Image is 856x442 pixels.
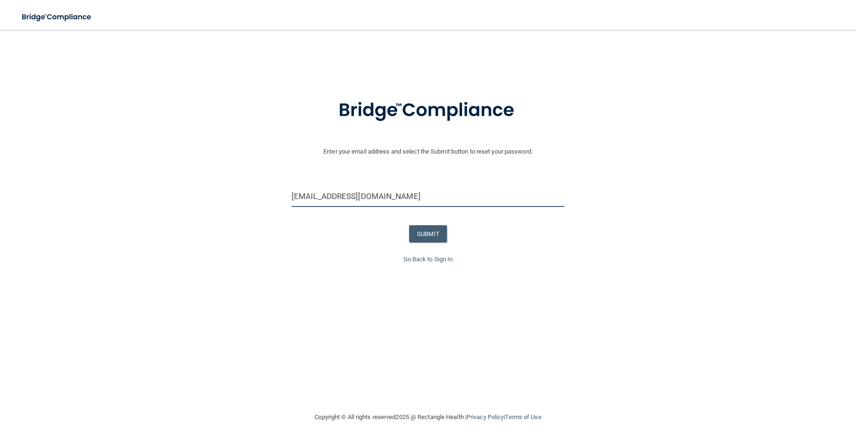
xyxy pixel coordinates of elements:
a: Go Back to Sign In [403,256,453,263]
div: Copyright © All rights reserved 2025 @ Rectangle Health | | [257,402,599,432]
input: Email [292,186,564,207]
iframe: Drift Widget Chat Controller [694,376,845,413]
a: Terms of Use [505,413,541,420]
button: SUBMIT [409,225,447,243]
a: Privacy Policy [467,413,504,420]
img: bridge_compliance_login_screen.278c3ca4.svg [14,7,100,27]
img: bridge_compliance_login_screen.278c3ca4.svg [319,86,537,135]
